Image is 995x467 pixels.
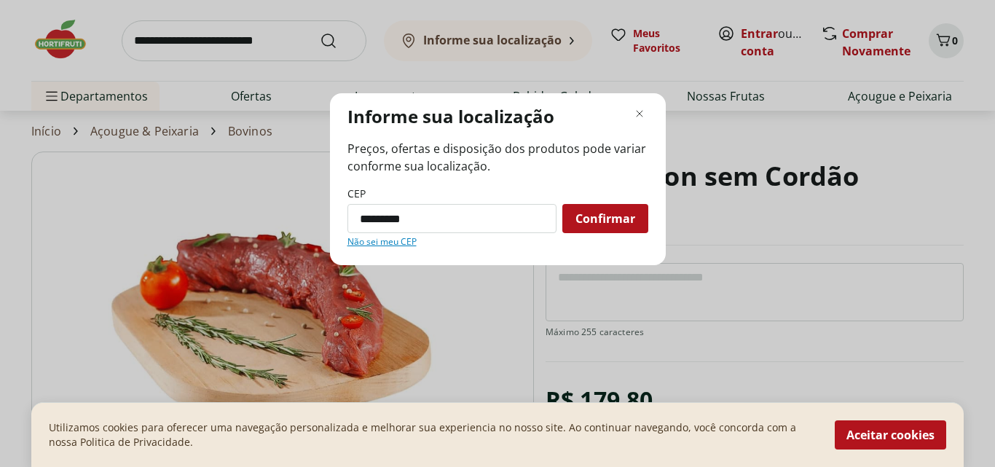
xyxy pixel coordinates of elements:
[575,213,635,224] span: Confirmar
[631,105,648,122] button: Fechar modal de regionalização
[835,420,946,450] button: Aceitar cookies
[562,204,648,233] button: Confirmar
[347,187,366,201] label: CEP
[347,105,554,128] p: Informe sua localização
[330,93,666,265] div: Modal de regionalização
[347,236,417,248] a: Não sei meu CEP
[347,140,648,175] span: Preços, ofertas e disposição dos produtos pode variar conforme sua localização.
[49,420,817,450] p: Utilizamos cookies para oferecer uma navegação personalizada e melhorar sua experiencia no nosso ...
